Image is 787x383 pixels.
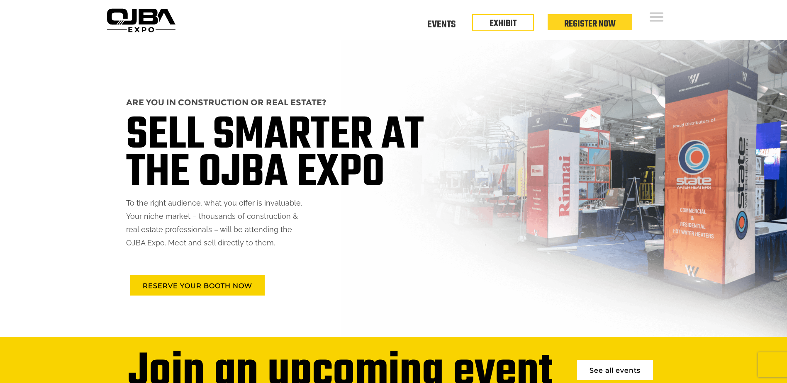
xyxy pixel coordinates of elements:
[490,17,517,31] a: EXHIBIT
[130,275,265,296] a: RESERVE YOUR BOOTH NOW
[126,94,486,111] h2: ARE YOU IN CONSTRUCTION OR REAL ESTATE?
[564,17,616,31] a: Register Now
[126,196,486,250] p: To the right audience, what you offer is invaluable. Your niche market – thousands of constructio...
[577,360,653,380] a: See all events
[126,117,486,192] h1: SELL SMARTER AT THE OJBA EXPO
